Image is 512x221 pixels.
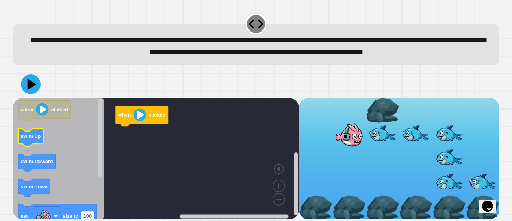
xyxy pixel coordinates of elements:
[83,213,92,219] text: 100
[20,184,48,189] text: swim down
[479,189,504,213] iframe: chat widget
[20,107,33,113] text: when
[51,107,68,113] text: clicked
[20,133,41,139] text: swim up
[117,112,131,118] text: when
[13,98,299,219] div: Blockly Workspace
[20,213,28,219] text: set
[148,112,165,118] text: clicked
[63,213,78,219] text: size to
[20,158,53,164] text: swim forward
